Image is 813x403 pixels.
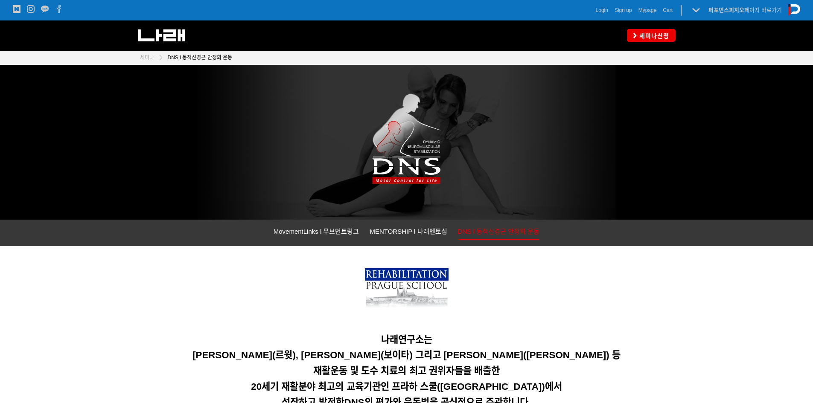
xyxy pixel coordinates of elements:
[274,226,359,239] a: MovementLinks l 무브먼트링크
[140,55,154,61] span: 세미나
[140,53,154,62] a: 세미나
[370,226,447,239] a: MENTORSHIP l 나래멘토십
[370,228,447,235] span: MENTORSHIP l 나래멘토십
[458,228,540,235] span: DNS l 동적신경근 안정화 운동
[381,334,432,345] span: 나래연구소는
[708,7,782,13] a: 퍼포먼스피지오페이지 바로가기
[365,268,449,312] img: 7bd3899b73cc6.png
[163,53,232,62] a: DNS l 동적신경근 안정화 운동
[708,7,744,13] strong: 퍼포먼스피지오
[313,365,500,376] span: 재활운동 및 도수 치료의 최고 권위자들을 배출한
[458,226,540,240] a: DNS l 동적신경근 안정화 운동
[192,350,621,360] span: [PERSON_NAME](르윗), [PERSON_NAME](보이타) 그리고 [PERSON_NAME]([PERSON_NAME]) 등
[615,6,632,14] a: Sign up
[596,6,608,14] a: Login
[663,6,673,14] a: Cart
[638,6,657,14] a: Mypage
[251,381,562,392] span: 20세기 재활분야 최고의 교육기관인 프라하 스쿨([GEOGRAPHIC_DATA])에서
[627,29,676,41] a: 세미나신청
[274,228,359,235] span: MovementLinks l 무브먼트링크
[637,32,669,40] span: 세미나신청
[168,55,232,61] span: DNS l 동적신경근 안정화 운동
